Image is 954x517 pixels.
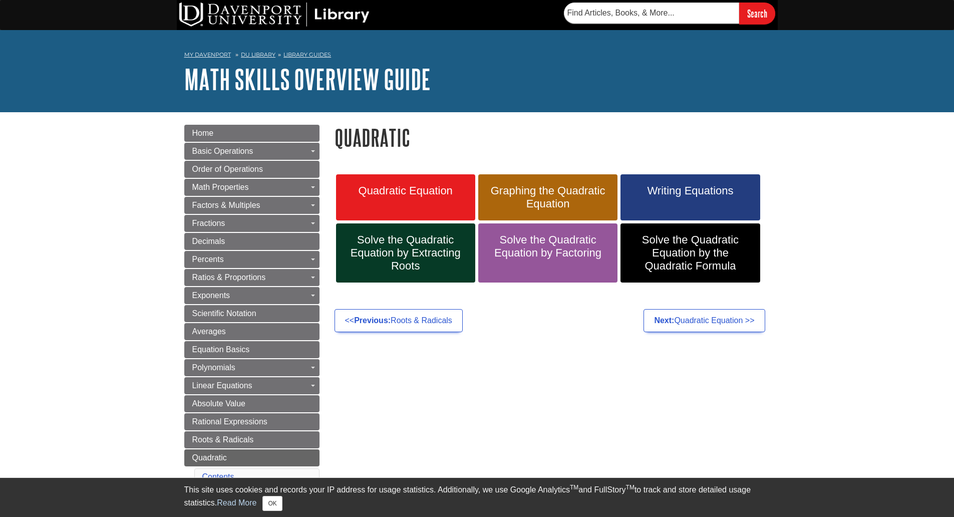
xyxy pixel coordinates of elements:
span: Quadratic Equation [344,184,468,197]
span: Basic Operations [192,147,253,155]
a: Absolute Value [184,395,320,412]
span: Polynomials [192,363,235,372]
span: Solve the Quadratic Equation by Extracting Roots [344,233,468,273]
span: Rational Expressions [192,417,267,426]
span: Solve the Quadratic Equation by Factoring [486,233,610,260]
a: Fractions [184,215,320,232]
sup: TM [626,484,634,491]
a: Solve the Quadratic Equation by Factoring [478,223,617,283]
span: Ratios & Proportions [192,273,266,282]
a: Linear Equations [184,377,320,394]
span: Order of Operations [192,165,263,173]
span: Quadratic [192,453,227,462]
a: Quadratic Equation [336,174,475,220]
h1: Quadratic [335,125,770,150]
a: Library Guides [283,51,331,58]
span: Roots & Radicals [192,435,254,444]
a: Basic Operations [184,143,320,160]
a: Exponents [184,287,320,304]
a: Solve the Quadratic Equation by the Quadratic Formula [620,223,760,283]
a: Order of Operations [184,161,320,178]
a: Contents [202,472,234,481]
a: <<Previous:Roots & Radicals [335,309,463,332]
span: Factors & Multiples [192,201,260,209]
a: Equation Basics [184,341,320,358]
a: Polynomials [184,359,320,376]
a: Math Properties [184,179,320,196]
a: Decimals [184,233,320,250]
a: Graphing the Quadratic Equation [478,174,617,220]
div: This site uses cookies and records your IP address for usage statistics. Additionally, we use Goo... [184,484,770,511]
a: Read More [217,498,256,507]
span: Decimals [192,237,225,245]
span: Math Properties [192,183,249,191]
span: Home [192,129,214,137]
strong: Previous: [354,316,391,325]
a: Rational Expressions [184,413,320,430]
a: Math Skills Overview Guide [184,64,431,95]
button: Close [262,496,282,511]
span: Equation Basics [192,345,250,354]
a: Quadratic [184,449,320,466]
a: Next:Quadratic Equation >> [644,309,765,332]
strong: Next: [654,316,674,325]
a: Writing Equations [620,174,760,220]
span: Absolute Value [192,399,245,408]
input: Search [739,3,775,24]
a: Percents [184,251,320,268]
form: Searches DU Library's articles, books, and more [564,3,775,24]
a: Home [184,125,320,142]
span: Solve the Quadratic Equation by the Quadratic Formula [628,233,752,273]
a: Scientific Notation [184,305,320,322]
span: Percents [192,255,224,264]
a: Factors & Multiples [184,197,320,214]
span: Scientific Notation [192,309,256,318]
a: My Davenport [184,51,231,59]
a: Averages [184,323,320,340]
span: Writing Equations [628,184,752,197]
input: Find Articles, Books, & More... [564,3,739,24]
span: Exponents [192,291,230,300]
img: DU Library [179,3,370,27]
a: Ratios & Proportions [184,269,320,286]
span: Linear Equations [192,381,252,390]
a: DU Library [241,51,275,58]
sup: TM [570,484,578,491]
a: Solve the Quadratic Equation by Extracting Roots [336,223,475,283]
span: Averages [192,327,226,336]
span: Fractions [192,219,225,227]
a: Roots & Radicals [184,431,320,448]
nav: breadcrumb [184,48,770,64]
span: Graphing the Quadratic Equation [486,184,610,210]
